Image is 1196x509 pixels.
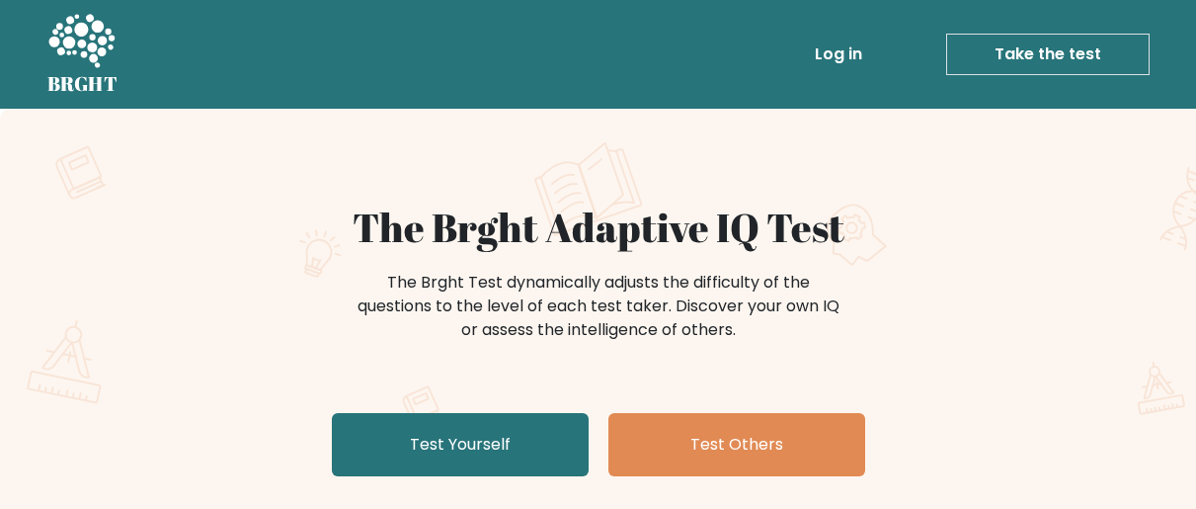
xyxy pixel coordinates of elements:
a: Test Others [608,413,865,476]
a: Test Yourself [332,413,589,476]
h5: BRGHT [47,72,119,96]
a: BRGHT [47,8,119,101]
h1: The Brght Adaptive IQ Test [117,204,1080,251]
div: The Brght Test dynamically adjusts the difficulty of the questions to the level of each test take... [352,271,845,342]
a: Log in [807,35,870,74]
a: Take the test [946,34,1150,75]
